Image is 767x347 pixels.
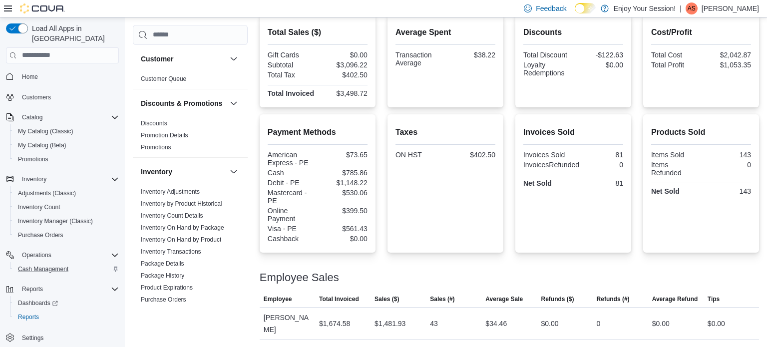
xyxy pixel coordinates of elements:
div: 143 [703,187,751,195]
button: Operations [2,248,123,262]
div: $3,096.22 [320,61,368,69]
span: Home [22,73,38,81]
div: $0.00 [320,51,368,59]
button: Inventory [141,167,226,177]
span: Promotion Details [141,131,188,139]
span: Inventory Manager (Classic) [18,217,93,225]
div: Mastercard - PE [268,189,316,205]
div: $73.65 [320,151,368,159]
a: Inventory Transactions [141,248,201,255]
span: Product Expirations [141,284,193,292]
span: Settings [22,334,43,342]
button: Purchase Orders [10,228,123,242]
a: Inventory Adjustments [141,188,200,195]
div: Gift Cards [268,51,316,59]
a: Purchase Orders [141,296,186,303]
div: $1,674.58 [319,318,350,330]
h3: Discounts & Promotions [141,98,222,108]
button: Inventory [18,173,50,185]
span: My Catalog (Beta) [18,141,66,149]
button: Adjustments (Classic) [10,186,123,200]
button: Inventory [228,166,240,178]
div: Total Profit [651,61,699,69]
div: $2,042.87 [703,51,751,59]
div: ON HST [395,151,443,159]
div: 0 [597,318,601,330]
span: Employee [264,295,292,303]
span: Inventory by Product Historical [141,200,222,208]
h2: Total Sales ($) [268,26,368,38]
span: Sales ($) [375,295,399,303]
button: My Catalog (Beta) [10,138,123,152]
span: Catalog [22,113,42,121]
div: Loyalty Redemptions [523,61,571,77]
div: $399.50 [320,207,368,215]
a: Promotions [14,153,52,165]
span: Inventory On Hand by Package [141,224,224,232]
button: Inventory Manager (Classic) [10,214,123,228]
h2: Products Sold [651,126,751,138]
div: 43 [430,318,438,330]
a: Product Expirations [141,284,193,291]
div: [PERSON_NAME] [260,308,315,340]
strong: Total Invoiced [268,89,314,97]
div: $1,053.35 [703,61,751,69]
span: Inventory Count Details [141,212,203,220]
a: Inventory by Product Historical [141,200,222,207]
span: Inventory Adjustments [141,188,200,196]
a: Inventory On Hand by Package [141,224,224,231]
div: Inventory [133,186,248,334]
span: Inventory Transactions [141,248,201,256]
span: Adjustments (Classic) [18,189,76,197]
span: Dashboards [14,297,119,309]
a: Inventory Count [14,201,64,213]
span: Feedback [536,3,566,13]
span: Reports [18,313,39,321]
a: Adjustments (Classic) [14,187,80,199]
div: Invoices Sold [523,151,571,159]
span: Refunds (#) [597,295,630,303]
button: Inventory Count [10,200,123,214]
div: -$122.63 [575,51,623,59]
button: Promotions [10,152,123,166]
p: [PERSON_NAME] [702,2,759,14]
button: Settings [2,330,123,345]
div: $0.00 [652,318,670,330]
a: My Catalog (Beta) [14,139,70,151]
a: Reports [14,311,43,323]
a: Dashboards [14,297,62,309]
button: Customer [228,53,240,65]
a: Promotion Details [141,132,188,139]
button: Catalog [18,111,46,123]
div: $0.00 [708,318,725,330]
div: 143 [703,151,751,159]
span: Inventory On Hand by Product [141,236,221,244]
a: Discounts [141,120,167,127]
button: Operations [18,249,55,261]
h2: Discounts [523,26,623,38]
div: Cash [268,169,316,177]
span: Catalog [18,111,119,123]
div: Cashback [268,235,316,243]
div: $561.43 [320,225,368,233]
a: Home [18,71,42,83]
div: Items Sold [651,151,699,159]
strong: Net Sold [523,179,552,187]
a: Package Details [141,260,184,267]
h2: Taxes [395,126,495,138]
span: Home [18,70,119,83]
div: $530.06 [320,189,368,197]
span: My Catalog (Classic) [18,127,73,135]
div: Discounts & Promotions [133,117,248,157]
button: Catalog [2,110,123,124]
button: Reports [2,282,123,296]
h3: Inventory [141,167,172,177]
span: Purchase Orders [14,229,119,241]
div: $1,148.22 [320,179,368,187]
div: 0 [583,161,623,169]
div: Transaction Average [395,51,443,67]
div: Ana Saric [686,2,698,14]
button: Discounts & Promotions [141,98,226,108]
div: 0 [703,161,751,169]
